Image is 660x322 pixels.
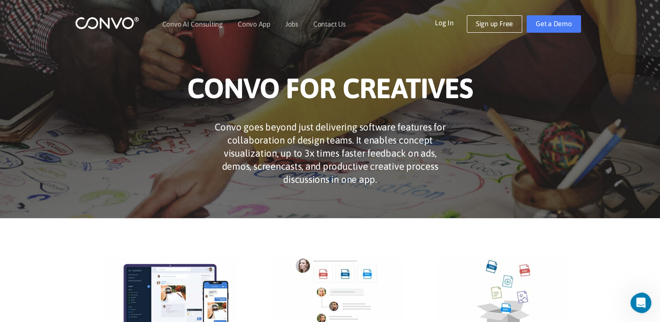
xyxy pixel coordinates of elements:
[212,120,448,186] p: Convo goes beyond just delivering software features for collaboration of design teams. It enables...
[630,292,657,313] iframe: Intercom live chat
[527,15,581,33] a: Get a Demo
[313,21,346,27] a: Contact Us
[435,15,467,29] a: Log In
[467,15,522,33] a: Sign up Free
[238,21,270,27] a: Convo App
[75,16,139,30] img: logo_1.png
[88,72,572,112] h1: CONVO FOR CREATIVES
[285,21,298,27] a: Jobs
[162,21,223,27] a: Convo AI Consulting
